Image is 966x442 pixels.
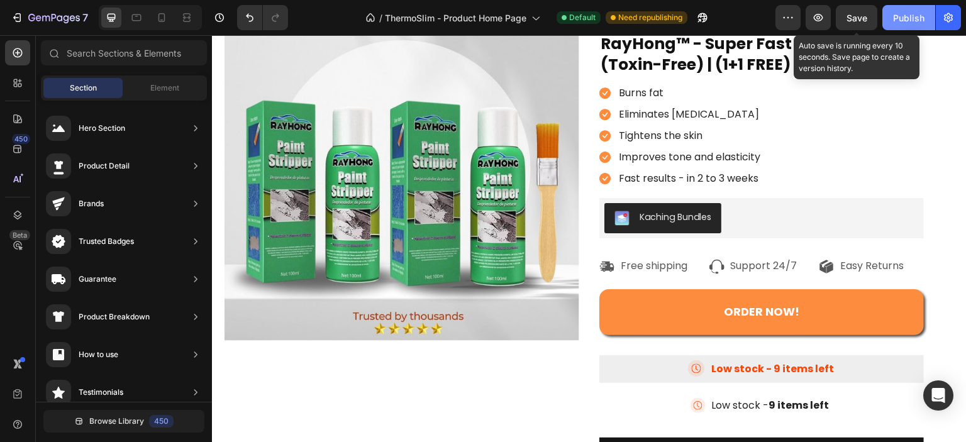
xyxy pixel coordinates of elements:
strong: ORDER NOW! [512,268,587,284]
p: Eliminates [MEDICAL_DATA] [407,72,548,87]
div: How to use [79,348,118,361]
span: / [379,11,382,25]
div: 450 [149,415,174,428]
p: Low stock - [500,364,620,377]
div: Guarantee [79,273,116,285]
img: gempages_581359953734796201-b6d2c90e-3af5-473c-b796-58721cdf84bd.svg [479,363,494,378]
span: Browse Library [89,416,144,427]
p: Easy Returns [628,224,692,238]
div: Kaching Bundles [428,175,499,189]
span: Need republishing [618,12,682,23]
span: ThermoSlim - Product Home Page [385,11,526,25]
div: Beta [9,230,30,240]
div: Publish [893,11,924,25]
span: Section [70,82,97,94]
img: KachingBundles.png [402,175,418,191]
div: 450 [12,134,30,144]
button: <span style="font-size:18px;"><strong>ORDER NOW!</strong></span> [387,254,712,300]
button: Save [836,5,877,30]
div: Brands [79,197,104,210]
button: 7 [5,5,94,30]
p: Free shipping [409,224,475,238]
p: 7 [82,10,88,25]
input: Search Sections & Elements [41,40,207,65]
p: Fast results - in 2 to 3 weeks [407,136,548,151]
div: Product Breakdown [79,311,150,323]
p: Tightens the skin [407,93,548,108]
button: Browse Library450 [43,410,204,433]
div: Undo/Redo [237,5,288,30]
button: Kaching Bundles [392,168,509,198]
div: Testimonials [79,386,123,399]
p: Improves tone and elasticity [407,114,548,130]
div: Trusted Badges [79,235,134,248]
span: Save [847,13,867,23]
div: Open Intercom Messenger [923,380,953,411]
span: Element [150,82,179,94]
span: Default [569,12,596,23]
iframe: Design area [212,35,966,442]
strong: 9 items left [557,363,618,377]
div: Hero Section [79,122,125,135]
p: Support 24/7 [519,224,586,238]
p: Burns fat [407,50,548,65]
div: Product Detail [79,160,130,172]
button: Publish [882,5,935,30]
p: Low stock - 9 items left [500,328,623,341]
